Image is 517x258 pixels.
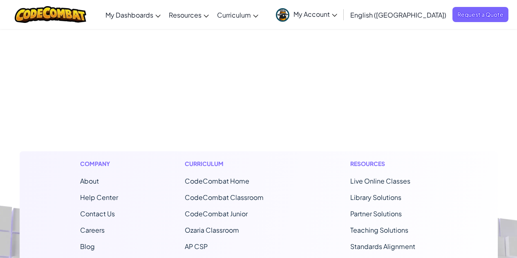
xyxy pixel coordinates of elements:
[350,226,408,234] a: Teaching Solutions
[105,11,153,19] span: My Dashboards
[80,209,115,218] span: Contact Us
[350,242,415,251] a: Standards Alignment
[213,4,262,26] a: Curriculum
[165,4,213,26] a: Resources
[185,226,239,234] a: Ozaria Classroom
[350,209,402,218] a: Partner Solutions
[15,6,86,23] img: CodeCombat logo
[272,2,341,27] a: My Account
[293,10,337,18] span: My Account
[185,193,264,202] a: CodeCombat Classroom
[350,11,446,19] span: English ([GEOGRAPHIC_DATA])
[185,159,284,168] h1: Curriculum
[185,242,208,251] a: AP CSP
[452,7,508,22] a: Request a Quote
[80,226,105,234] a: Careers
[80,242,95,251] a: Blog
[346,4,450,26] a: English ([GEOGRAPHIC_DATA])
[350,159,437,168] h1: Resources
[185,209,248,218] a: CodeCombat Junior
[80,177,99,185] a: About
[350,193,401,202] a: Library Solutions
[185,177,249,185] span: CodeCombat Home
[217,11,251,19] span: Curriculum
[101,4,165,26] a: My Dashboards
[80,193,118,202] a: Help Center
[80,159,118,168] h1: Company
[350,177,410,185] a: Live Online Classes
[276,8,289,22] img: avatar
[169,11,201,19] span: Resources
